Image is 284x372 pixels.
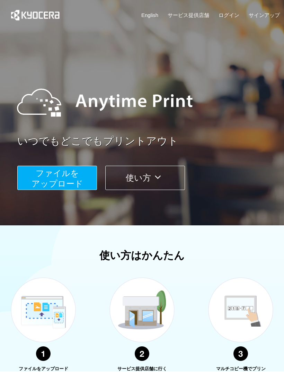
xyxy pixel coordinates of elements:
a: サインアップ [249,11,280,19]
a: ログイン [219,11,239,19]
a: English [141,11,158,19]
a: サービス提供店舗 [168,11,209,19]
button: ファイルを​​アップロード [17,166,97,190]
a: いつでもどこでもプリントアウト [17,134,284,149]
span: ファイルを ​​アップロード [32,168,83,188]
button: 使い方 [105,166,185,190]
